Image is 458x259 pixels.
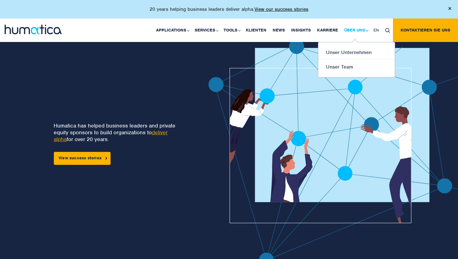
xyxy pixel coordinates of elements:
[288,19,314,42] a: Insights
[54,129,168,143] a: deliver alpha
[5,25,62,34] img: logo
[318,45,395,60] a: Unser Unternehmen
[373,27,379,33] span: EN
[54,152,110,165] a: View success stories
[318,60,395,74] a: Unser Team
[254,6,308,12] a: View our success stories
[385,28,390,33] img: search_icon
[341,19,370,42] a: Über uns
[314,19,341,42] a: Karriere
[150,6,308,12] p: 20 years helping business leaders deliver alpha.
[270,19,288,42] a: News
[370,19,382,42] a: EN
[54,122,188,143] p: Humatica has helped business leaders and private equity sponsors to build organizations to for ov...
[105,157,107,160] img: arrowicon
[153,19,192,42] a: Applications
[192,19,221,42] a: Services
[243,19,270,42] a: Klienten
[221,19,243,42] a: Tools
[393,19,458,42] a: Kontaktieren Sie uns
